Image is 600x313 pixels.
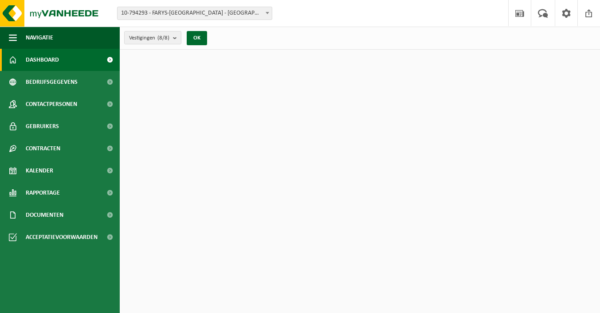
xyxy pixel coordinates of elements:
span: Navigatie [26,27,53,49]
span: Documenten [26,204,63,226]
button: Vestigingen(8/8) [124,31,181,44]
span: Dashboard [26,49,59,71]
span: Acceptatievoorwaarden [26,226,98,248]
span: 10-794293 - FARYS-ASSE - ASSE [118,7,272,20]
span: Gebruikers [26,115,59,137]
span: Vestigingen [129,31,169,45]
span: 10-794293 - FARYS-ASSE - ASSE [117,7,272,20]
button: OK [187,31,207,45]
span: Rapportage [26,182,60,204]
span: Contracten [26,137,60,160]
span: Contactpersonen [26,93,77,115]
count: (8/8) [157,35,169,41]
span: Kalender [26,160,53,182]
span: Bedrijfsgegevens [26,71,78,93]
